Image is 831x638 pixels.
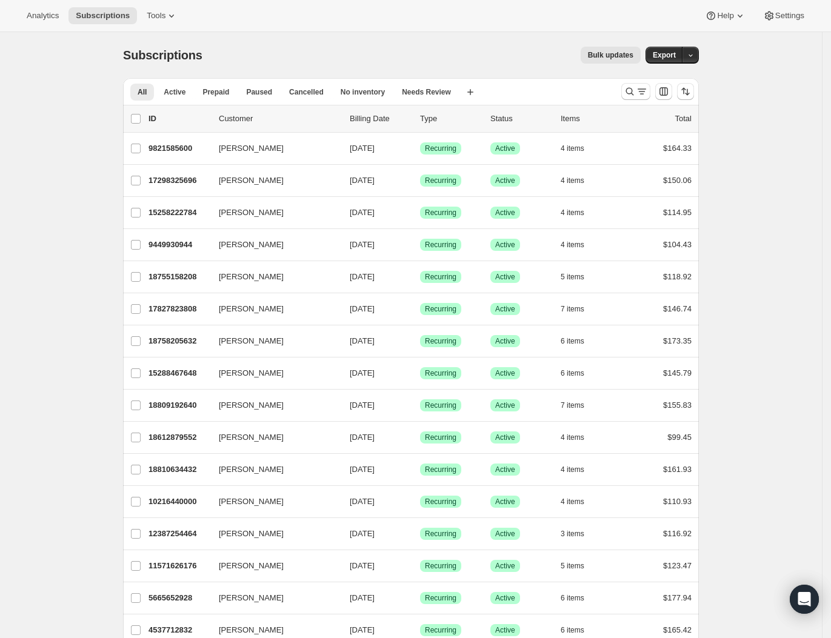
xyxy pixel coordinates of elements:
span: $164.33 [663,144,692,153]
span: [DATE] [350,368,375,377]
span: Active [495,561,515,571]
button: [PERSON_NAME] [212,171,333,190]
span: 4 items [561,433,584,442]
span: [PERSON_NAME] [219,399,284,411]
span: Active [495,465,515,474]
span: $155.83 [663,400,692,410]
span: Recurring [425,593,456,603]
span: [DATE] [350,400,375,410]
div: 18810634432[PERSON_NAME][DATE]SuccessRecurringSuccessActive4 items$161.93 [149,461,692,478]
span: Settings [775,11,804,21]
div: 12387254464[PERSON_NAME][DATE]SuccessRecurringSuccessActive3 items$116.92 [149,525,692,542]
span: [DATE] [350,304,375,313]
button: Customize table column order and visibility [655,83,672,100]
button: 4 items [561,493,598,510]
div: 15288467648[PERSON_NAME][DATE]SuccessRecurringSuccessActive6 items$145.79 [149,365,692,382]
span: 4 items [561,497,584,507]
button: [PERSON_NAME] [212,331,333,351]
span: [PERSON_NAME] [219,592,284,604]
button: 6 items [561,333,598,350]
span: $145.79 [663,368,692,377]
span: Needs Review [402,87,451,97]
span: [PERSON_NAME] [219,431,284,444]
button: Create new view [461,84,480,101]
span: Active [495,368,515,378]
span: Subscriptions [76,11,130,21]
span: Active [495,593,515,603]
span: $173.35 [663,336,692,345]
button: Analytics [19,7,66,24]
span: 4 items [561,208,584,218]
span: Active [495,208,515,218]
span: Active [495,272,515,282]
div: 18758205632[PERSON_NAME][DATE]SuccessRecurringSuccessActive6 items$173.35 [149,333,692,350]
span: [PERSON_NAME] [219,367,284,379]
button: 7 items [561,301,598,317]
span: $114.95 [663,208,692,217]
span: 6 items [561,625,584,635]
span: [PERSON_NAME] [219,464,284,476]
button: [PERSON_NAME] [212,267,333,287]
span: [PERSON_NAME] [219,335,284,347]
span: 7 items [561,400,584,410]
div: IDCustomerBilling DateTypeStatusItemsTotal [149,113,692,125]
button: Search and filter results [621,83,650,100]
p: 4537712832 [149,624,209,636]
p: 18810634432 [149,464,209,476]
span: $118.92 [663,272,692,281]
div: 17827823808[PERSON_NAME][DATE]SuccessRecurringSuccessActive7 items$146.74 [149,301,692,317]
span: Help [717,11,733,21]
p: Billing Date [350,113,410,125]
span: [DATE] [350,497,375,506]
p: Customer [219,113,340,125]
span: $146.74 [663,304,692,313]
span: Recurring [425,336,456,346]
span: Recurring [425,465,456,474]
span: Recurring [425,144,456,153]
span: 6 items [561,336,584,346]
p: 18809192640 [149,399,209,411]
p: 18755158208 [149,271,209,283]
button: 6 items [561,590,598,606]
span: Paused [246,87,272,97]
span: Active [495,497,515,507]
p: 15288467648 [149,367,209,379]
button: 3 items [561,525,598,542]
span: Active [495,240,515,250]
span: [PERSON_NAME] [219,239,284,251]
span: Recurring [425,240,456,250]
button: [PERSON_NAME] [212,396,333,415]
span: Recurring [425,208,456,218]
span: 4 items [561,240,584,250]
span: 4 items [561,176,584,185]
span: Recurring [425,304,456,314]
div: Items [561,113,621,125]
p: 10216440000 [149,496,209,508]
span: [DATE] [350,465,375,474]
span: [DATE] [350,208,375,217]
div: Type [420,113,481,125]
span: [DATE] [350,336,375,345]
span: [DATE] [350,433,375,442]
div: 18612879552[PERSON_NAME][DATE]SuccessRecurringSuccessActive4 items$99.45 [149,429,692,446]
span: All [138,87,147,97]
span: [PERSON_NAME] [219,496,284,508]
button: Subscriptions [68,7,137,24]
span: Recurring [425,400,456,410]
div: 5665652928[PERSON_NAME][DATE]SuccessRecurringSuccessActive6 items$177.94 [149,590,692,606]
button: 4 items [561,429,598,446]
span: [DATE] [350,593,375,602]
div: 15258222784[PERSON_NAME][DATE]SuccessRecurringSuccessActive4 items$114.95 [149,204,692,221]
button: [PERSON_NAME] [212,588,333,608]
span: $116.92 [663,529,692,538]
span: Analytics [27,11,59,21]
button: 7 items [561,397,598,414]
span: Recurring [425,625,456,635]
p: Status [490,113,551,125]
span: Recurring [425,176,456,185]
span: 6 items [561,368,584,378]
span: Active [495,625,515,635]
span: [PERSON_NAME] [219,174,284,187]
button: Sort the results [677,83,694,100]
span: No inventory [341,87,385,97]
